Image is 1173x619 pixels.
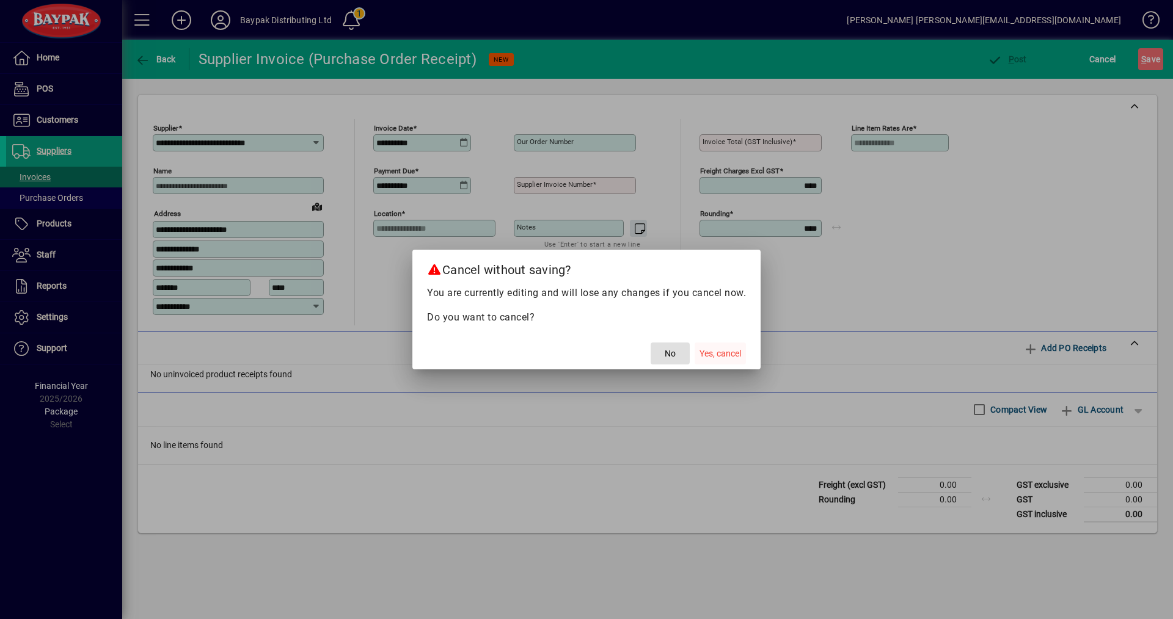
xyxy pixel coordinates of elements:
p: You are currently editing and will lose any changes if you cancel now. [427,286,746,300]
span: No [665,347,676,360]
span: Yes, cancel [700,347,741,360]
button: No [651,342,690,364]
h2: Cancel without saving? [412,250,761,285]
p: Do you want to cancel? [427,310,746,325]
button: Yes, cancel [695,342,746,364]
